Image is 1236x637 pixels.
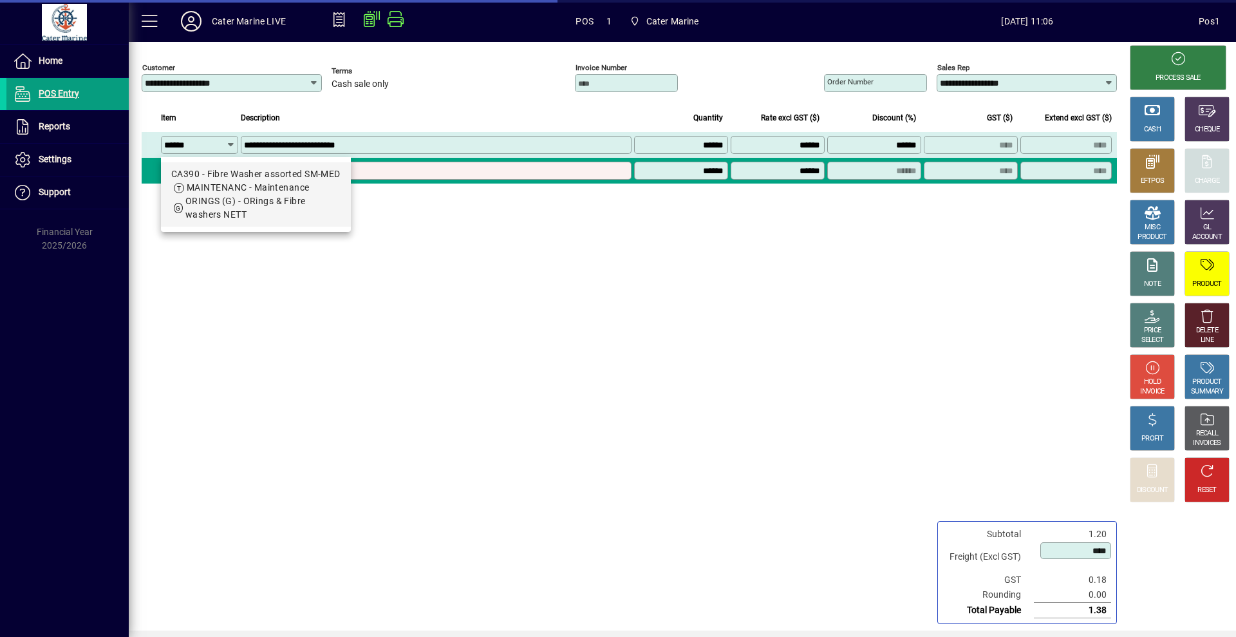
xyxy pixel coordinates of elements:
[1197,486,1217,495] div: RESET
[39,187,71,197] span: Support
[332,79,389,90] span: Cash sale only
[1192,377,1221,387] div: PRODUCT
[1141,336,1164,345] div: SELECT
[39,121,70,131] span: Reports
[1196,326,1218,336] div: DELETE
[39,154,71,164] span: Settings
[161,111,176,125] span: Item
[827,77,874,86] mat-label: Order number
[161,162,351,227] mat-option: CA390 - Fibre Washer assorted SM-MED
[872,111,916,125] span: Discount (%)
[1144,377,1161,387] div: HOLD
[1034,527,1111,542] td: 1.20
[693,111,723,125] span: Quantity
[332,67,409,75] span: Terms
[1199,11,1220,32] div: Pos1
[576,11,594,32] span: POS
[1137,486,1168,495] div: DISCOUNT
[943,527,1034,542] td: Subtotal
[6,144,129,176] a: Settings
[1195,176,1220,186] div: CHARGE
[1144,326,1161,336] div: PRICE
[1034,603,1111,618] td: 1.38
[606,11,612,32] span: 1
[187,182,310,193] span: MAINTENANC - Maintenance
[1195,125,1219,135] div: CHEQUE
[943,542,1034,573] td: Freight (Excl GST)
[1045,111,1112,125] span: Extend excl GST ($)
[576,63,627,72] mat-label: Invoice number
[1201,336,1213,345] div: LINE
[1144,280,1161,289] div: NOTE
[624,10,704,33] span: Cater Marine
[6,111,129,143] a: Reports
[1138,233,1166,242] div: PRODUCT
[1192,280,1221,289] div: PRODUCT
[943,587,1034,603] td: Rounding
[6,45,129,77] a: Home
[39,55,62,66] span: Home
[856,11,1199,32] span: [DATE] 11:06
[987,111,1013,125] span: GST ($)
[1141,434,1163,444] div: PROFIT
[1156,73,1201,83] div: PROCESS SALE
[1191,387,1223,397] div: SUMMARY
[761,111,819,125] span: Rate excl GST ($)
[185,196,306,220] span: ORINGS (G) - ORings & Fibre washers NETT
[1034,587,1111,603] td: 0.00
[171,10,212,33] button: Profile
[937,63,969,72] mat-label: Sales rep
[943,573,1034,587] td: GST
[1193,439,1221,448] div: INVOICES
[943,603,1034,618] td: Total Payable
[1140,387,1164,397] div: INVOICE
[212,11,286,32] div: Cater Marine LIVE
[39,88,79,99] span: POS Entry
[1141,176,1165,186] div: EFTPOS
[1144,125,1161,135] div: CASH
[1145,223,1160,233] div: MISC
[1192,233,1222,242] div: ACCOUNT
[171,167,341,181] div: CA390 - Fibre Washer assorted SM-MED
[1034,573,1111,587] td: 0.18
[6,176,129,209] a: Support
[1196,429,1219,439] div: RECALL
[646,11,699,32] span: Cater Marine
[1203,223,1212,233] div: GL
[241,111,280,125] span: Description
[142,63,175,72] mat-label: Customer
